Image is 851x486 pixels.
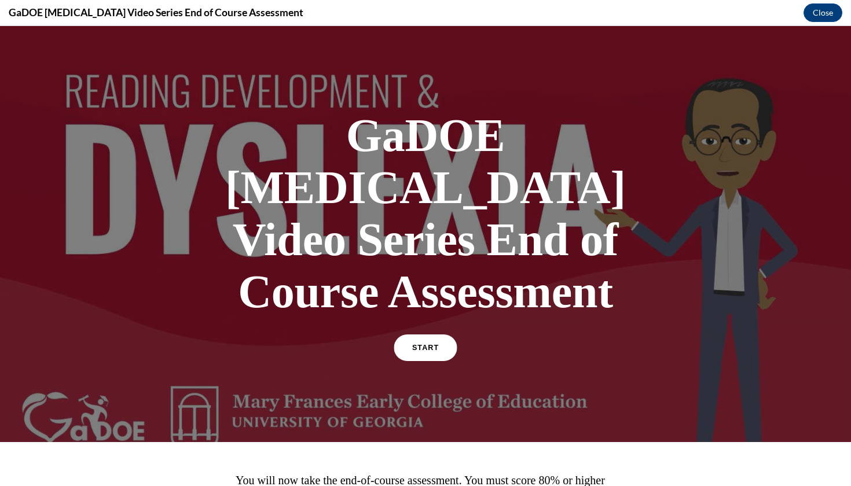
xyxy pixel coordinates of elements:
span: You will now take the end-of-course assessment. You must score 80% or higher to pass the assessme... [236,448,605,480]
span: START [412,318,439,326]
h1: GaDOE [MEDICAL_DATA] Video Series End of Course Assessment [223,83,628,292]
button: Close [804,3,842,22]
h4: GaDOE [MEDICAL_DATA] Video Series End of Course Assessment [9,5,303,20]
a: START [394,308,457,335]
